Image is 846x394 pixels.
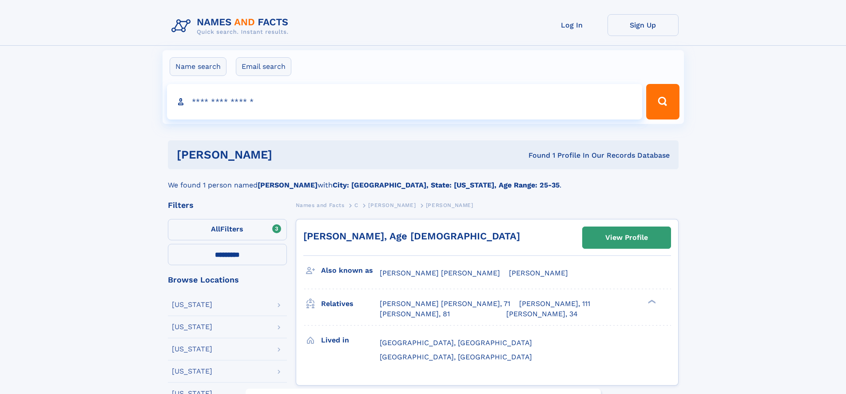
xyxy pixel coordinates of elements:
[380,269,500,277] span: [PERSON_NAME] [PERSON_NAME]
[380,353,532,361] span: [GEOGRAPHIC_DATA], [GEOGRAPHIC_DATA]
[519,299,590,309] a: [PERSON_NAME], 111
[333,181,560,189] b: City: [GEOGRAPHIC_DATA], State: [US_STATE], Age Range: 25-35
[168,219,287,240] label: Filters
[168,201,287,209] div: Filters
[296,199,345,211] a: Names and Facts
[646,299,656,305] div: ❯
[354,199,358,211] a: C
[303,231,520,242] a: [PERSON_NAME], Age [DEMOGRAPHIC_DATA]
[426,202,473,208] span: [PERSON_NAME]
[172,301,212,308] div: [US_STATE]
[258,181,318,189] b: [PERSON_NAME]
[321,296,380,311] h3: Relatives
[168,276,287,284] div: Browse Locations
[605,227,648,248] div: View Profile
[321,333,380,348] h3: Lived in
[646,84,679,119] button: Search Button
[509,269,568,277] span: [PERSON_NAME]
[211,225,220,233] span: All
[354,202,358,208] span: C
[368,199,416,211] a: [PERSON_NAME]
[583,227,671,248] a: View Profile
[506,309,578,319] a: [PERSON_NAME], 34
[168,14,296,38] img: Logo Names and Facts
[172,323,212,330] div: [US_STATE]
[167,84,643,119] input: search input
[172,346,212,353] div: [US_STATE]
[177,149,401,160] h1: [PERSON_NAME]
[608,14,679,36] a: Sign Up
[380,338,532,347] span: [GEOGRAPHIC_DATA], [GEOGRAPHIC_DATA]
[536,14,608,36] a: Log In
[380,299,510,309] a: [PERSON_NAME] [PERSON_NAME], 71
[321,263,380,278] h3: Also known as
[236,57,291,76] label: Email search
[400,151,670,160] div: Found 1 Profile In Our Records Database
[368,202,416,208] span: [PERSON_NAME]
[380,309,450,319] a: [PERSON_NAME], 81
[168,169,679,191] div: We found 1 person named with .
[170,57,226,76] label: Name search
[172,368,212,375] div: [US_STATE]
